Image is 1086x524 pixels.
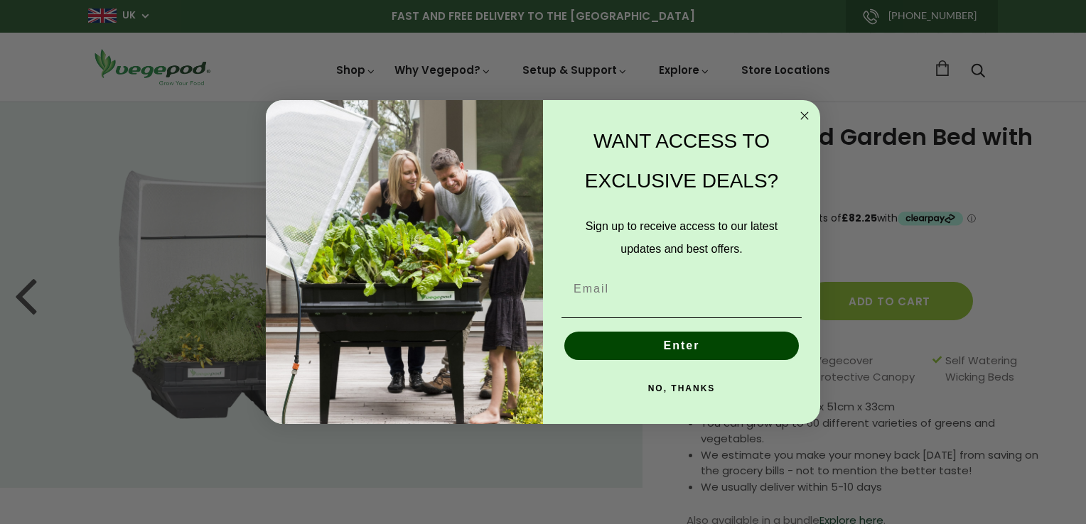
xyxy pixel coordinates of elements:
[586,220,778,255] span: Sign up to receive access to our latest updates and best offers.
[561,275,802,303] input: Email
[796,107,813,124] button: Close dialog
[585,130,778,192] span: WANT ACCESS TO EXCLUSIVE DEALS?
[564,332,799,360] button: Enter
[266,100,543,425] img: e9d03583-1bb1-490f-ad29-36751b3212ff.jpeg
[561,374,802,403] button: NO, THANKS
